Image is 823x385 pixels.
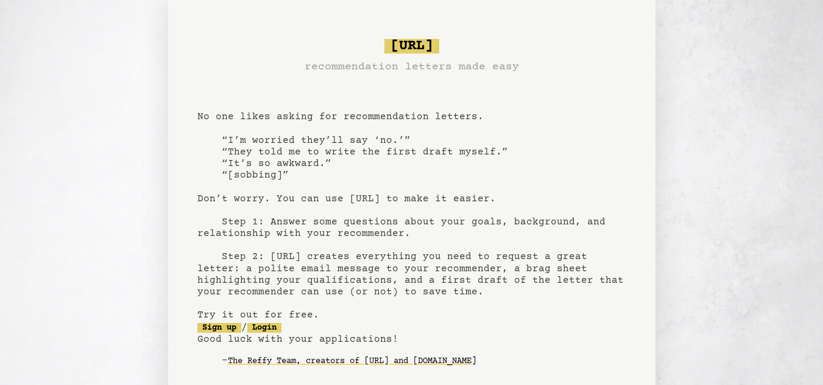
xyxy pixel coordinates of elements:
[384,39,439,54] span: [URL]
[228,352,476,371] a: The Reffy Team, creators of [URL] and [DOMAIN_NAME]
[197,323,241,333] a: Sign up
[247,323,281,333] a: Login
[222,355,626,367] div: -
[305,58,519,75] h3: recommendation letters made easy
